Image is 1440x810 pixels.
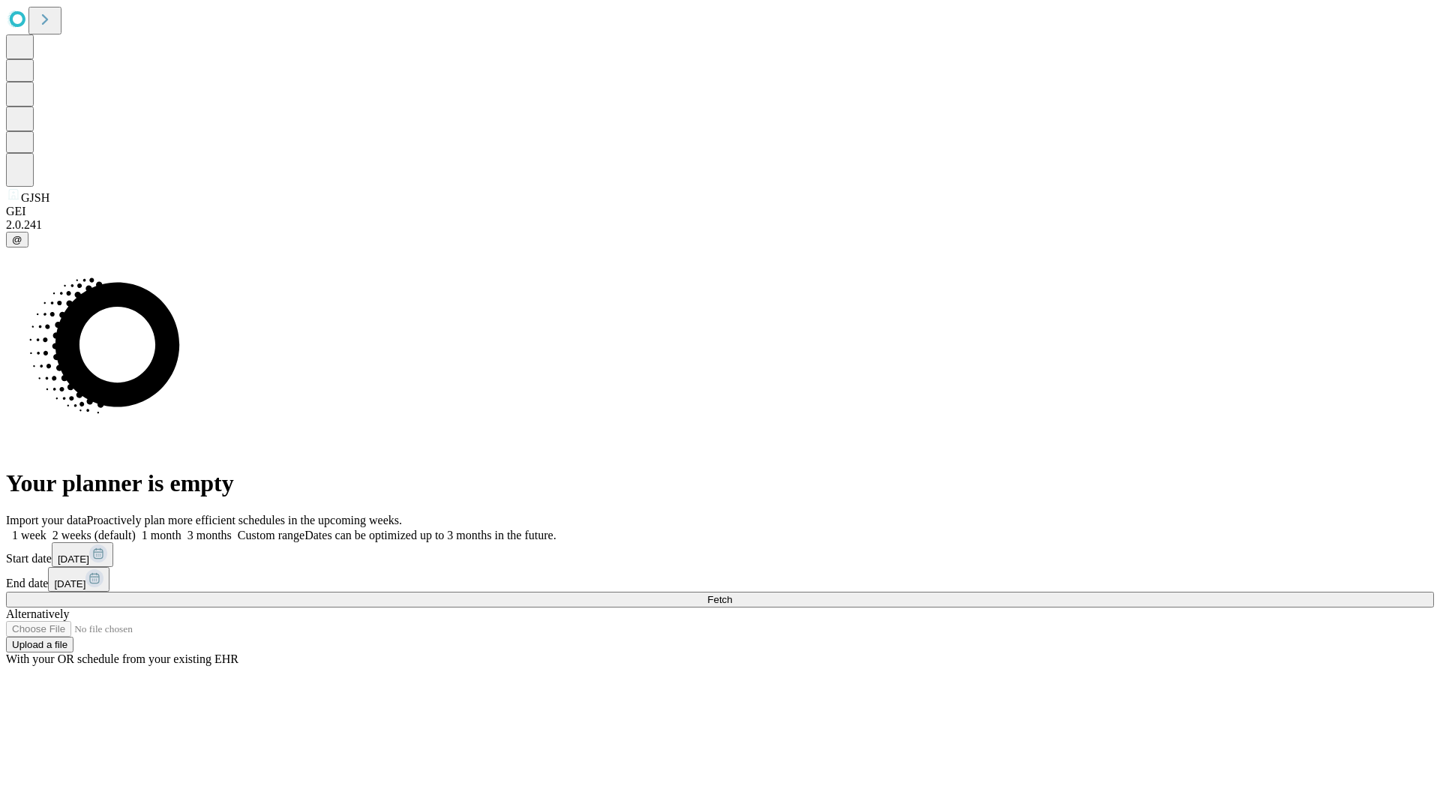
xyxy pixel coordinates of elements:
span: Import your data [6,514,87,526]
span: 1 month [142,529,181,541]
button: @ [6,232,28,247]
span: Alternatively [6,607,69,620]
button: Fetch [6,592,1434,607]
span: Dates can be optimized up to 3 months in the future. [304,529,556,541]
button: [DATE] [52,542,113,567]
span: Custom range [238,529,304,541]
span: With your OR schedule from your existing EHR [6,652,238,665]
span: 3 months [187,529,232,541]
span: Fetch [707,594,732,605]
div: GEI [6,205,1434,218]
div: End date [6,567,1434,592]
span: Proactively plan more efficient schedules in the upcoming weeks. [87,514,402,526]
button: Upload a file [6,637,73,652]
h1: Your planner is empty [6,469,1434,497]
div: Start date [6,542,1434,567]
span: [DATE] [54,578,85,589]
span: GJSH [21,191,49,204]
span: [DATE] [58,553,89,565]
span: 1 week [12,529,46,541]
div: 2.0.241 [6,218,1434,232]
span: @ [12,234,22,245]
span: 2 weeks (default) [52,529,136,541]
button: [DATE] [48,567,109,592]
